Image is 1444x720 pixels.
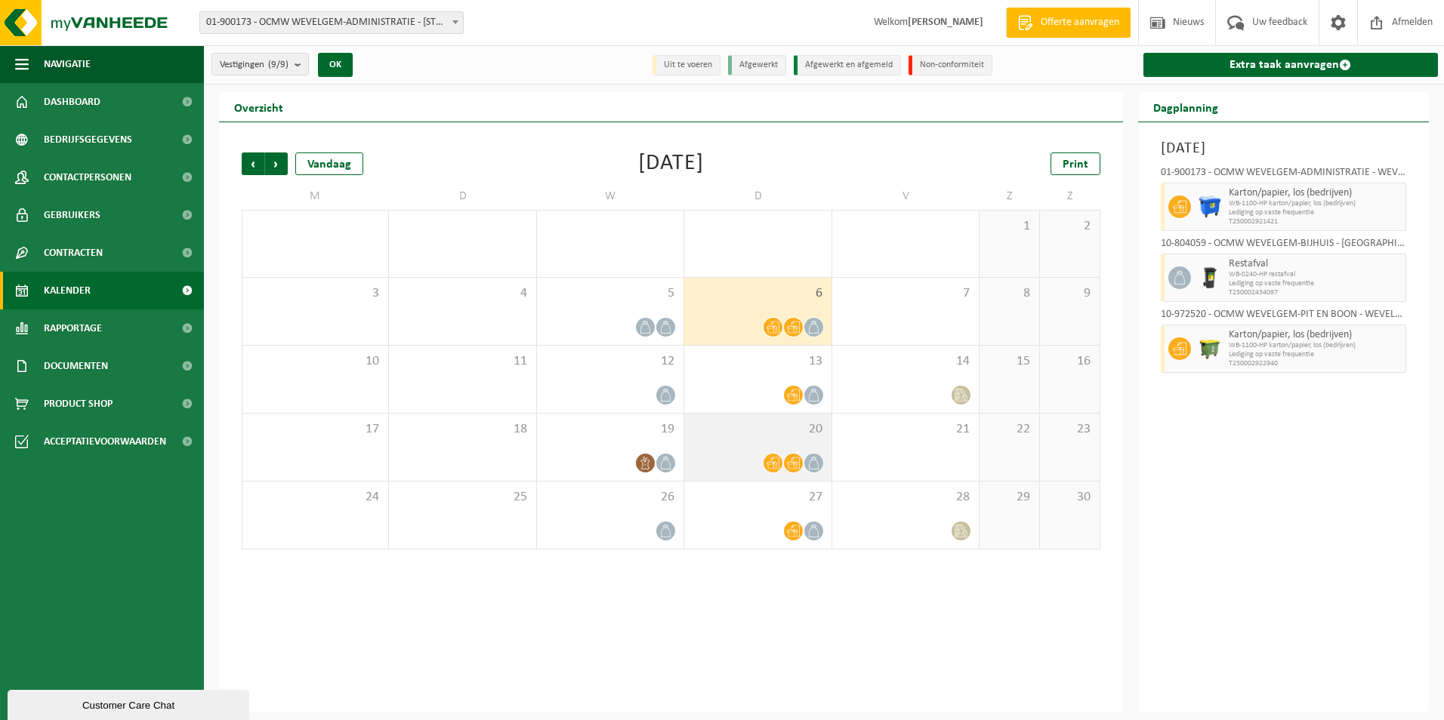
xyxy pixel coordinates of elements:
[832,183,980,210] td: V
[250,353,381,370] span: 10
[908,17,983,28] strong: [PERSON_NAME]
[1199,195,1221,218] img: WB-1100-HPE-BE-01
[1229,279,1402,288] span: Lediging op vaste frequentie
[980,183,1040,210] td: Z
[1143,53,1439,77] a: Extra taak aanvragen
[265,152,288,175] span: Volgende
[396,353,528,370] span: 11
[1138,92,1233,122] h2: Dagplanning
[44,234,103,272] span: Contracten
[653,55,720,75] li: Uit te voeren
[987,285,1032,302] span: 8
[396,489,528,506] span: 25
[545,421,676,438] span: 19
[250,421,381,438] span: 17
[1229,359,1402,368] span: T250002922940
[1229,217,1402,226] span: T250002921421
[1229,258,1402,270] span: Restafval
[1229,288,1402,297] span: T250002434097
[44,309,102,347] span: Rapportage
[1161,137,1407,160] h3: [DATE]
[1048,421,1092,438] span: 23
[1229,341,1402,350] span: WB-1100-HP karton/papier, los (bedrijven)
[44,121,132,158] span: Bedrijfsgegevens
[44,423,166,460] span: Acceptatievoorwaarden
[987,489,1032,506] span: 29
[1048,218,1092,235] span: 2
[1161,309,1407,325] div: 10-972520 - OCMW WEVELGEM-PIT EN BOON - WEVELGEM
[44,158,131,196] span: Contactpersonen
[1040,183,1100,210] td: Z
[840,285,971,302] span: 7
[219,92,298,122] h2: Overzicht
[840,489,971,506] span: 28
[396,285,528,302] span: 4
[268,60,288,69] count: (9/9)
[1037,15,1123,30] span: Offerte aanvragen
[638,152,704,175] div: [DATE]
[728,55,786,75] li: Afgewerkt
[211,53,309,75] button: Vestigingen(9/9)
[250,285,381,302] span: 3
[1063,158,1088,171] span: Print
[840,421,971,438] span: 21
[1048,489,1092,506] span: 30
[199,11,464,34] span: 01-900173 - OCMW WEVELGEM-ADMINISTRATIE - 8560 WEVELGEM, DEKEN JONCKHEERESTRAAT 9
[242,183,389,210] td: M
[1161,238,1407,254] div: 10-804059 - OCMW WEVELGEM-BIJHUIS - [GEOGRAPHIC_DATA]
[1006,8,1131,38] a: Offerte aanvragen
[987,421,1032,438] span: 22
[44,45,91,83] span: Navigatie
[794,55,901,75] li: Afgewerkt en afgemeld
[1161,168,1407,183] div: 01-900173 - OCMW WEVELGEM-ADMINISTRATIE - WEVELGEM
[1051,152,1100,175] a: Print
[692,421,823,438] span: 20
[909,55,992,75] li: Non-conformiteit
[250,489,381,506] span: 24
[200,12,463,33] span: 01-900173 - OCMW WEVELGEM-ADMINISTRATIE - 8560 WEVELGEM, DEKEN JONCKHEERESTRAAT 9
[44,347,108,385] span: Documenten
[684,183,832,210] td: D
[1229,350,1402,359] span: Lediging op vaste frequentie
[220,54,288,76] span: Vestigingen
[44,385,113,423] span: Product Shop
[242,152,264,175] span: Vorige
[537,183,684,210] td: W
[1229,187,1402,199] span: Karton/papier, los (bedrijven)
[318,53,353,77] button: OK
[1229,199,1402,208] span: WB-1100-HP karton/papier, los (bedrijven)
[44,272,91,309] span: Kalender
[1229,208,1402,217] span: Lediging op vaste frequentie
[396,421,528,438] span: 18
[8,687,252,720] iframe: chat widget
[389,183,536,210] td: D
[1229,270,1402,279] span: WB-0240-HP restafval
[1199,266,1221,289] img: WB-0240-HPE-BK-01
[545,285,676,302] span: 5
[987,353,1032,370] span: 15
[545,353,676,370] span: 12
[44,196,100,234] span: Gebruikers
[840,353,971,370] span: 14
[692,285,823,302] span: 6
[1048,285,1092,302] span: 9
[295,152,363,175] div: Vandaag
[1048,353,1092,370] span: 16
[44,83,100,121] span: Dashboard
[692,353,823,370] span: 13
[692,489,823,506] span: 27
[987,218,1032,235] span: 1
[1229,329,1402,341] span: Karton/papier, los (bedrijven)
[545,489,676,506] span: 26
[1199,337,1221,360] img: WB-1100-HPE-GN-50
